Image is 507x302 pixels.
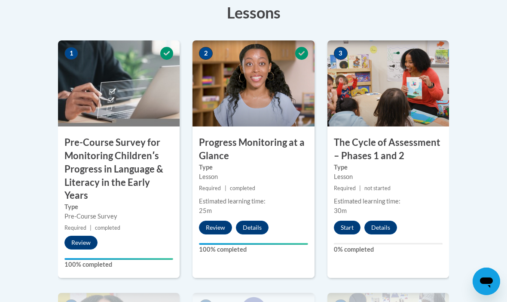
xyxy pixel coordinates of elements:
label: Type [64,202,173,212]
div: Estimated learning time: [199,197,308,206]
label: 100% completed [64,260,173,269]
span: 1 [64,47,78,60]
button: Review [199,221,232,234]
img: Course Image [327,40,449,126]
span: 25m [199,207,212,214]
label: 0% completed [334,245,443,254]
span: completed [230,185,255,191]
button: Details [236,221,269,234]
div: Your progress [199,243,308,245]
img: Course Image [58,40,180,126]
iframe: Button to launch messaging window [473,268,500,295]
span: | [225,185,226,191]
span: | [90,225,92,231]
label: Type [199,163,308,172]
h3: The Cycle of Assessment – Phases 1 and 2 [327,136,449,163]
button: Start [334,221,360,234]
span: 3 [334,47,348,60]
div: Lesson [199,172,308,182]
div: Pre-Course Survey [64,212,173,221]
button: Review [64,236,98,250]
span: completed [95,225,120,231]
h3: Pre-Course Survey for Monitoring Childrenʹs Progress in Language & Literacy in the Early Years [58,136,180,202]
label: 100% completed [199,245,308,254]
span: Required [199,185,221,191]
h3: Lessons [58,2,449,23]
span: | [359,185,361,191]
div: Your progress [64,258,173,260]
label: Type [334,163,443,172]
button: Details [364,221,397,234]
span: Required [64,225,86,231]
span: not started [364,185,391,191]
div: Lesson [334,172,443,182]
img: Course Image [192,40,314,126]
span: 2 [199,47,213,60]
span: 30m [334,207,347,214]
h3: Progress Monitoring at a Glance [192,136,314,163]
span: Required [334,185,356,191]
div: Estimated learning time: [334,197,443,206]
